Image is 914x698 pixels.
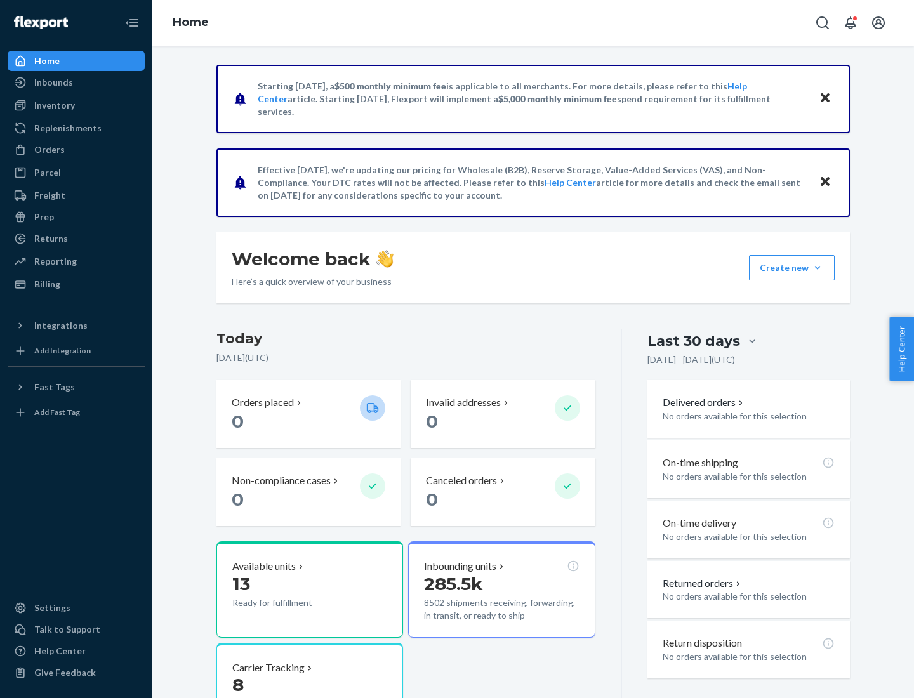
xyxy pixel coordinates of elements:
[232,559,296,574] p: Available units
[8,140,145,160] a: Orders
[34,55,60,67] div: Home
[889,317,914,381] button: Help Center
[663,516,736,530] p: On-time delivery
[232,661,305,675] p: Carrier Tracking
[8,598,145,618] a: Settings
[8,51,145,71] a: Home
[162,4,219,41] ol: breadcrumbs
[8,341,145,361] a: Add Integration
[8,72,145,93] a: Inbounds
[34,143,65,156] div: Orders
[34,278,60,291] div: Billing
[216,458,401,526] button: Non-compliance cases 0
[258,164,807,202] p: Effective [DATE], we're updating our pricing for Wholesale (B2B), Reserve Storage, Value-Added Se...
[663,576,743,591] button: Returned orders
[8,162,145,183] a: Parcel
[8,228,145,249] a: Returns
[411,458,595,526] button: Canceled orders 0
[34,319,88,332] div: Integrations
[663,650,835,663] p: No orders available for this selection
[173,15,209,29] a: Home
[34,122,102,135] div: Replenishments
[545,177,596,188] a: Help Center
[34,189,65,202] div: Freight
[232,573,250,595] span: 13
[426,473,497,488] p: Canceled orders
[8,662,145,683] button: Give Feedback
[119,10,145,36] button: Close Navigation
[34,407,80,418] div: Add Fast Tag
[232,596,350,609] p: Ready for fulfillment
[817,89,833,108] button: Close
[232,275,394,288] p: Here’s a quick overview of your business
[34,255,77,268] div: Reporting
[8,641,145,661] a: Help Center
[232,395,294,410] p: Orders placed
[663,395,746,410] button: Delivered orders
[426,411,438,432] span: 0
[8,274,145,294] a: Billing
[258,80,807,118] p: Starting [DATE], a is applicable to all merchants. For more details, please refer to this article...
[34,76,73,89] div: Inbounds
[424,596,579,622] p: 8502 shipments receiving, forwarding, in transit, or ready to ship
[810,10,835,36] button: Open Search Box
[663,636,742,650] p: Return disposition
[8,377,145,397] button: Fast Tags
[838,10,863,36] button: Open notifications
[426,489,438,510] span: 0
[216,352,595,364] p: [DATE] ( UTC )
[232,473,331,488] p: Non-compliance cases
[8,315,145,336] button: Integrations
[34,345,91,356] div: Add Integration
[232,674,244,695] span: 8
[8,619,145,640] a: Talk to Support
[866,10,891,36] button: Open account menu
[216,329,595,349] h3: Today
[647,331,740,351] div: Last 30 days
[424,559,496,574] p: Inbounding units
[334,81,446,91] span: $500 monthly minimum fee
[34,232,68,245] div: Returns
[34,166,61,179] div: Parcel
[663,470,835,483] p: No orders available for this selection
[663,456,738,470] p: On-time shipping
[498,93,617,104] span: $5,000 monthly minimum fee
[232,489,244,510] span: 0
[34,99,75,112] div: Inventory
[232,411,244,432] span: 0
[663,410,835,423] p: No orders available for this selection
[749,255,835,280] button: Create new
[408,541,595,638] button: Inbounding units285.5k8502 shipments receiving, forwarding, in transit, or ready to ship
[647,353,735,366] p: [DATE] - [DATE] ( UTC )
[8,402,145,423] a: Add Fast Tag
[34,211,54,223] div: Prep
[216,380,401,448] button: Orders placed 0
[424,573,483,595] span: 285.5k
[376,250,394,268] img: hand-wave emoji
[34,666,96,679] div: Give Feedback
[34,602,70,614] div: Settings
[8,118,145,138] a: Replenishments
[8,95,145,115] a: Inventory
[8,251,145,272] a: Reporting
[216,541,403,638] button: Available units13Ready for fulfillment
[8,185,145,206] a: Freight
[663,530,835,543] p: No orders available for this selection
[426,395,501,410] p: Invalid addresses
[411,380,595,448] button: Invalid addresses 0
[34,623,100,636] div: Talk to Support
[663,590,835,603] p: No orders available for this selection
[817,173,833,192] button: Close
[14,16,68,29] img: Flexport logo
[34,381,75,393] div: Fast Tags
[8,207,145,227] a: Prep
[34,645,86,657] div: Help Center
[232,247,394,270] h1: Welcome back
